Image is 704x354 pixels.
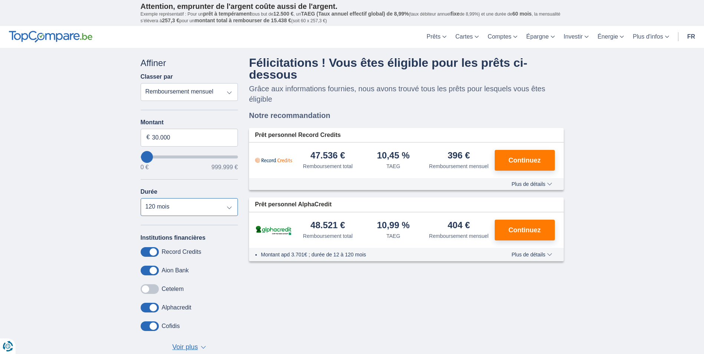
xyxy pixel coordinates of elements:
[141,57,238,69] div: Affiner
[311,151,345,161] div: 47.536 €
[147,133,150,142] span: €
[483,26,522,48] a: Comptes
[301,11,409,17] span: TAEG (Taux annuel effectif global) de 8,99%
[495,150,555,171] button: Continuez
[255,151,292,170] img: pret personnel Record Credits
[141,11,564,24] p: Exemple représentatif : Pour un tous but de , un (taux débiteur annuel de 8,99%) et une durée de ...
[495,220,555,240] button: Continuez
[162,249,202,255] label: Record Credits
[170,342,208,353] button: Voir plus ▼
[303,232,353,240] div: Remboursement total
[377,221,410,231] div: 10,99 %
[141,164,149,170] span: 0 €
[255,131,341,140] span: Prêt personnel Record Credits
[141,189,157,195] label: Durée
[511,181,552,187] span: Plus de détails
[628,26,673,48] a: Plus d'infos
[212,164,238,170] span: 999.999 €
[162,304,191,311] label: Alphacredit
[141,2,564,11] p: Attention, emprunter de l'argent coûte aussi de l'argent.
[201,346,206,349] span: ▼
[513,11,532,17] span: 60 mois
[506,252,557,258] button: Plus de détails
[274,11,294,17] span: 12.500 €
[429,163,488,170] div: Remboursement mensuel
[506,181,557,187] button: Plus de détails
[422,26,451,48] a: Prêts
[261,251,490,258] li: Montant apd 3.701€ ; durée de 12 à 120 mois
[559,26,593,48] a: Investir
[162,17,180,23] span: 257,3 €
[249,83,564,104] p: Grâce aux informations fournies, nous avons trouvé tous les prêts pour lesquels vous êtes éligible
[386,163,400,170] div: TAEG
[141,235,206,241] label: Institutions financières
[451,26,483,48] a: Cartes
[249,57,564,81] h4: Félicitations ! Vous êtes éligible pour les prêts ci-dessous
[141,155,238,158] input: wantToBorrow
[311,221,345,231] div: 48.521 €
[508,227,541,233] span: Continuez
[683,26,700,48] a: fr
[255,224,292,236] img: pret personnel AlphaCredit
[203,11,251,17] span: prêt à tempérament
[593,26,628,48] a: Énergie
[162,286,184,292] label: Cetelem
[508,157,541,164] span: Continuez
[511,252,552,257] span: Plus de détails
[377,151,410,161] div: 10,45 %
[172,342,198,352] span: Voir plus
[255,200,332,209] span: Prêt personnel AlphaCredit
[141,73,173,80] label: Classer par
[162,323,180,330] label: Cofidis
[448,221,470,231] div: 404 €
[303,163,353,170] div: Remboursement total
[194,17,291,23] span: montant total à rembourser de 15.438 €
[386,232,400,240] div: TAEG
[522,26,559,48] a: Épargne
[429,232,488,240] div: Remboursement mensuel
[451,11,459,17] span: fixe
[448,151,470,161] div: 396 €
[162,267,189,274] label: Aion Bank
[141,119,238,126] label: Montant
[9,31,92,43] img: TopCompare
